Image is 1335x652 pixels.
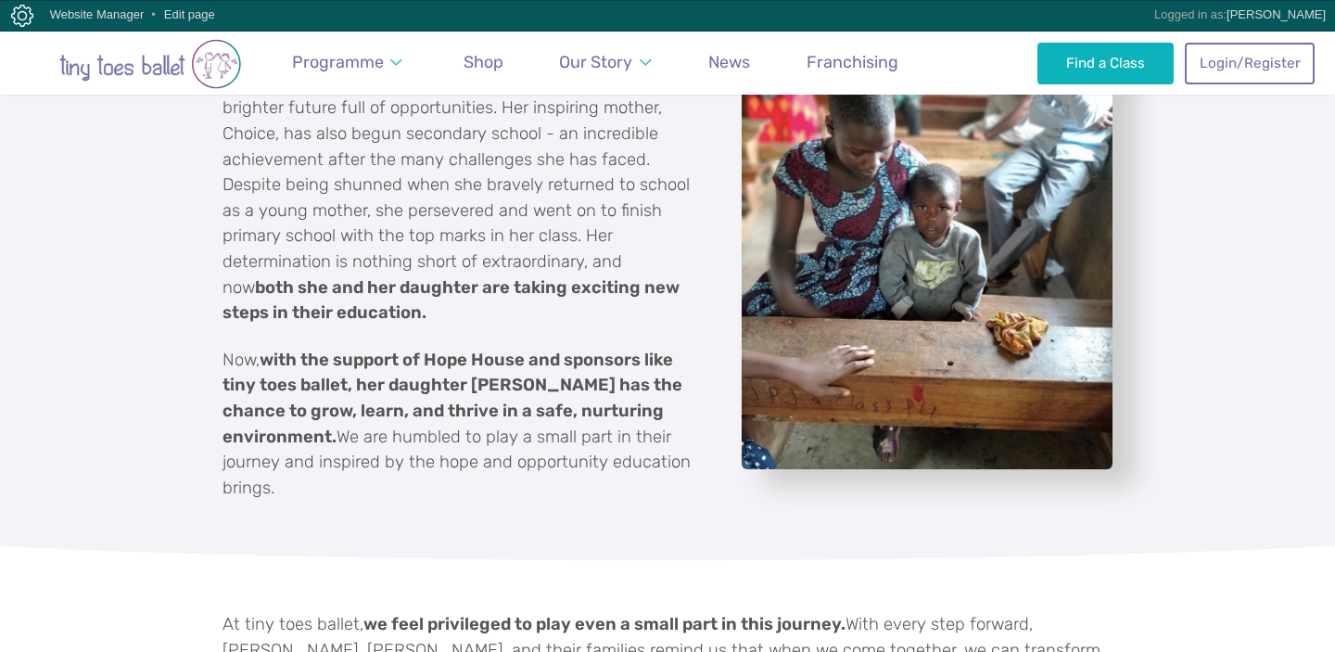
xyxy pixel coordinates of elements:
[551,42,660,83] a: Our Story
[708,52,750,71] span: News
[742,27,1112,469] a: View full-size image
[222,277,680,324] strong: both she and her daughter are taking exciting new steps in their education.
[292,52,384,71] span: Programme
[20,39,280,89] img: tiny toes ballet
[222,19,695,326] p: We are now delighted to . She has just started her education in baby class at [GEOGRAPHIC_DATA], ...
[1037,43,1174,83] a: Find a Class
[11,5,33,27] img: Copper Bay Digital CMS
[455,42,512,83] a: Shop
[20,30,280,95] a: Go to home page
[284,42,412,83] a: Programme
[50,7,145,21] a: Website Manager
[559,52,632,71] span: Our Story
[1154,1,1326,29] div: Logged in as:
[700,42,758,83] a: News
[164,7,215,21] a: Edit page
[222,348,695,502] p: Now, We are humbled to play a small part in their journey and inspired by the hope and opportunit...
[1227,7,1326,21] a: [PERSON_NAME]
[464,52,503,71] span: Shop
[222,350,682,447] strong: with the support of Hope House and sponsors like tiny toes ballet, her daughter [PERSON_NAME] has...
[363,614,845,634] strong: we feel privileged to play even a small part in this journey.
[1185,43,1315,83] a: Login/Register
[807,52,898,71] span: Franchising
[798,42,907,83] a: Franchising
